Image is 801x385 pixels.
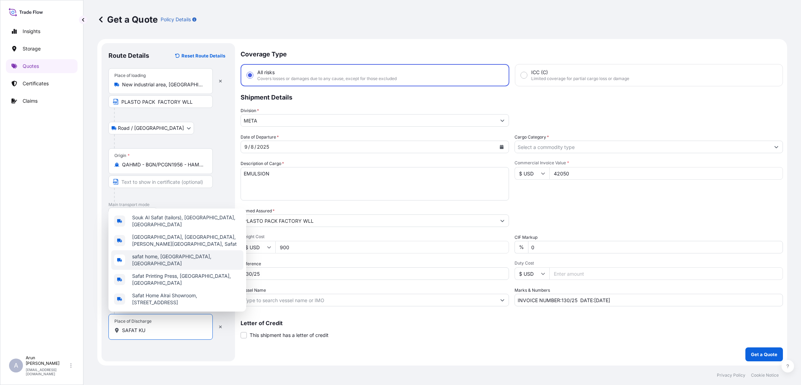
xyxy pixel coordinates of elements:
[241,214,496,227] input: Full name
[250,143,254,151] div: day,
[241,267,509,280] input: Your internal reference
[122,327,204,334] input: Place of Discharge
[26,368,69,376] p: [EMAIL_ADDRESS][DOMAIN_NAME]
[515,134,549,141] label: Cargo Category
[114,73,146,78] div: Place of loading
[531,69,548,76] span: ICC (C)
[132,253,241,267] span: safat home, [GEOGRAPHIC_DATA], [GEOGRAPHIC_DATA]
[515,294,783,306] input: Number1, number2,...
[241,320,783,326] p: Letter of Credit
[23,97,38,104] p: Claims
[515,160,783,166] span: Commercial Invoice Value
[248,143,250,151] div: /
[257,76,397,81] span: Covers losses or damages due to any cause, except for those excluded
[132,292,241,306] span: Safat Home Alrai Showroom, [STREET_ADDRESS]
[515,260,783,266] span: Duty Cost
[528,241,783,253] input: Enter percentage
[114,319,152,324] div: Place of Discharge
[114,153,130,158] div: Origin
[515,234,537,241] label: CIF Markup
[241,86,783,107] p: Shipment Details
[515,241,528,253] div: %
[23,28,40,35] p: Insights
[241,207,275,214] label: Named Assured
[108,207,157,220] button: Select transport
[549,167,783,180] input: Type amount
[132,214,241,228] span: Souk Al Safat (tailors), [GEOGRAPHIC_DATA], [GEOGRAPHIC_DATA]
[241,234,509,239] span: Freight Cost
[496,294,509,306] button: Show suggestions
[496,114,509,127] button: Show suggestions
[108,95,213,108] input: Text to appear on certificate
[132,273,241,286] span: Safat Printing Press, [GEOGRAPHIC_DATA], [GEOGRAPHIC_DATA]
[108,202,228,207] p: Main transport mode
[23,45,41,52] p: Storage
[515,287,550,294] label: Marks & Numbers
[241,294,496,306] input: Type to search vessel name or IMO
[531,76,629,81] span: Limited coverage for partial cargo loss or damage
[241,260,261,267] label: Reference
[241,107,259,114] label: Division
[23,63,39,70] p: Quotes
[496,214,509,227] button: Show suggestions
[256,143,270,151] div: year,
[549,267,783,280] input: Enter amount
[241,43,783,64] p: Coverage Type
[241,287,266,294] label: Vessel Name
[118,125,184,132] span: Road / [GEOGRAPHIC_DATA]
[751,372,779,378] p: Cookie Notice
[97,14,158,25] p: Get a Quote
[161,16,191,23] p: Policy Details
[717,372,745,378] p: Privacy Policy
[241,160,284,167] label: Description of Cargo
[108,52,149,60] p: Route Details
[26,355,69,366] p: Arun [PERSON_NAME]
[244,143,248,151] div: month,
[241,134,279,141] span: Date of Departure
[751,351,777,358] p: Get a Quote
[23,80,49,87] p: Certificates
[181,52,225,59] p: Reset Route Details
[132,234,241,248] span: [GEOGRAPHIC_DATA], [GEOGRAPHIC_DATA], [PERSON_NAME][GEOGRAPHIC_DATA], Safat
[14,362,18,369] span: A
[108,209,246,312] div: Show suggestions
[122,81,204,88] input: Place of loading
[108,175,213,188] input: Text to appear on certificate
[241,114,496,127] input: Type to search division
[257,69,275,76] span: All risks
[770,141,783,153] button: Show suggestions
[254,143,256,151] div: /
[250,332,329,339] span: This shipment has a letter of credit
[515,141,770,153] input: Select a commodity type
[122,161,204,168] input: Origin
[275,241,509,253] input: Enter amount
[108,122,194,134] button: Select transport
[496,141,507,152] button: Calendar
